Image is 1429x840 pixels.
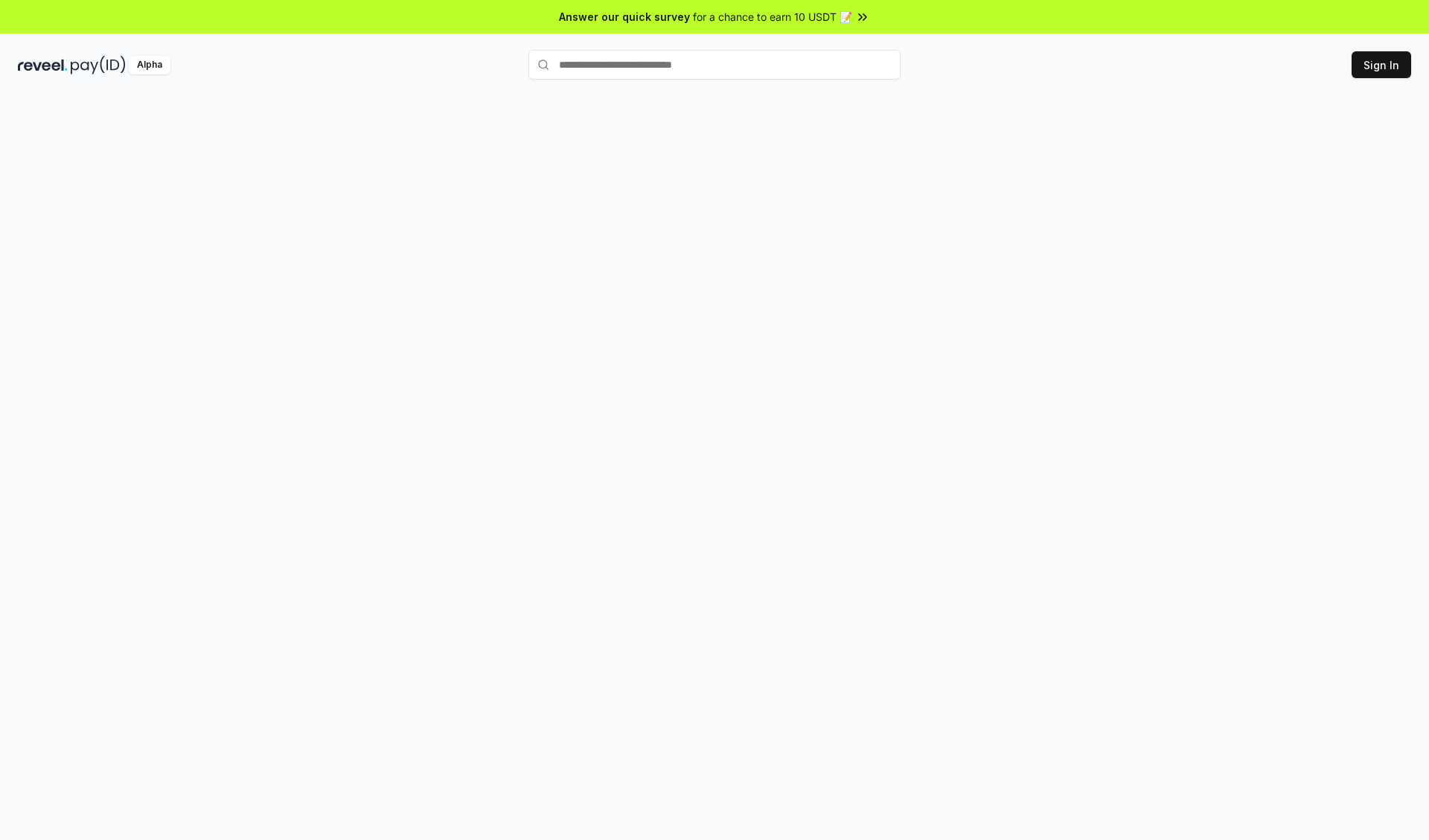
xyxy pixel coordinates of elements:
img: reveel_dark [18,56,68,74]
span: Answer our quick survey [559,9,690,25]
img: pay_id [71,56,126,74]
span: for a chance to earn 10 USDT 📝 [693,9,852,25]
div: Alpha [129,56,170,74]
button: Sign In [1352,51,1411,78]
